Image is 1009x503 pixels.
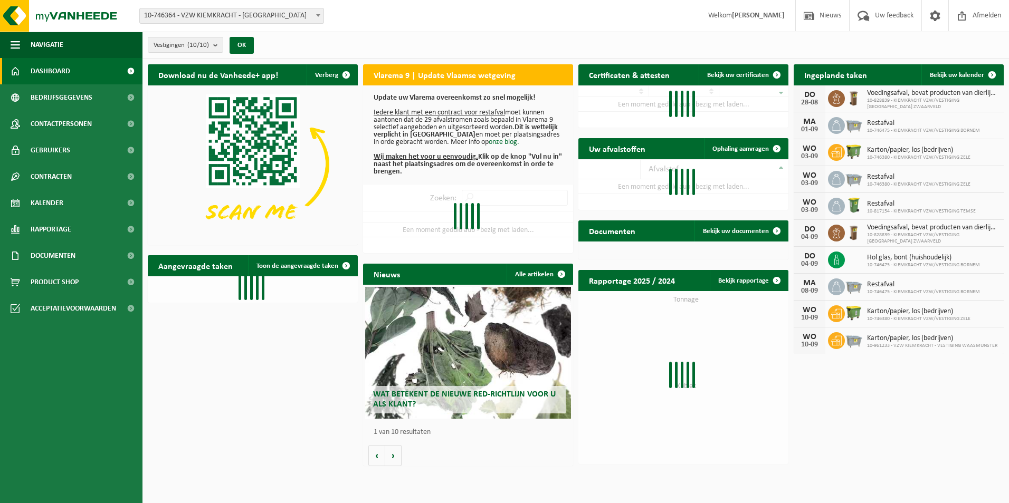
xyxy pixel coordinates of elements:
[694,220,787,241] a: Bekijk uw documenten
[31,163,72,190] span: Contracten
[187,42,209,49] count: (10/10)
[799,144,820,153] div: WO
[489,138,519,146] a: onze blog.
[578,220,646,241] h2: Documenten
[31,137,70,163] span: Gebruikers
[845,277,863,295] img: WB-2500-GAL-GY-04
[867,334,997,343] span: Karton/papier, los (bedrijven)
[148,255,243,276] h2: Aangevraagde taken
[867,280,980,289] span: Restafval
[154,37,209,53] span: Vestigingen
[139,8,324,24] span: 10-746364 - VZW KIEMKRACHT - HAMME
[845,196,863,214] img: WB-0240-HPE-GN-50
[799,180,820,187] div: 03-09
[248,255,357,276] a: Toon de aangevraagde taken
[31,111,92,137] span: Contactpersonen
[799,91,820,99] div: DO
[374,429,568,436] p: 1 van 10 resultaten
[363,64,526,85] h2: Vlarema 9 | Update Vlaamse wetgeving
[31,84,92,111] span: Bedrijfsgegevens
[365,287,571,419] a: Wat betekent de nieuwe RED-richtlijn voor u als klant?
[867,262,980,268] span: 10-746475 - KIEMKRACHT VZW/VESTIGING BORNEM
[799,260,820,268] div: 04-09
[704,138,787,159] a: Ophaling aanvragen
[507,264,572,285] a: Alle artikelen
[799,279,820,287] div: MA
[867,119,980,128] span: Restafval
[148,37,223,53] button: Vestigingen(10/10)
[867,173,970,181] span: Restafval
[374,109,505,117] u: Iedere klant met een contract voor restafval
[867,200,976,208] span: Restafval
[710,270,787,291] a: Bekijk rapportage
[845,142,863,160] img: WB-1100-HPE-GN-50
[374,94,563,176] p: moet kunnen aantonen dat de 29 afvalstromen zoals bepaald in Vlarema 9 selectief aangeboden en ui...
[845,89,863,107] img: WB-0140-HPE-BN-01
[578,270,686,291] h2: Rapportage 2025 / 2024
[31,243,75,269] span: Documenten
[867,224,998,232] span: Voedingsafval, bevat producten van dierlijke oorsprong, onverpakt, categorie 3
[845,223,863,241] img: WB-0140-HPE-BN-01
[307,64,357,85] button: Verberg
[799,333,820,341] div: WO
[31,32,63,58] span: Navigatie
[374,123,558,139] b: Dit is wettelijk verplicht in [GEOGRAPHIC_DATA]
[921,64,1003,85] a: Bekijk uw kalender
[867,316,970,322] span: 10-746380 - KIEMKRACHT VZW/VESTIGING ZELE
[799,341,820,349] div: 10-09
[703,228,769,235] span: Bekijk uw documenten
[31,58,70,84] span: Dashboard
[799,234,820,241] div: 04-09
[799,153,820,160] div: 03-09
[31,295,116,322] span: Acceptatievoorwaarden
[31,190,63,216] span: Kalender
[799,207,820,214] div: 03-09
[256,263,338,269] span: Toon de aangevraagde taken
[140,8,323,23] span: 10-746364 - VZW KIEMKRACHT - HAMME
[799,314,820,322] div: 10-09
[867,232,998,245] span: 10-828839 - KIEMKRACHT VZW/VESTIGING [GEOGRAPHIC_DATA] ZWAARVELD
[799,198,820,207] div: WO
[867,254,980,262] span: Hol glas, bont (huishoudelijk)
[799,126,820,133] div: 01-09
[578,64,680,85] h2: Certificaten & attesten
[845,169,863,187] img: WB-2500-GAL-GY-04
[867,154,970,161] span: 10-746380 - KIEMKRACHT VZW/VESTIGING ZELE
[148,85,358,243] img: Download de VHEPlus App
[867,98,998,110] span: 10-828839 - KIEMKRACHT VZW/VESTIGING [GEOGRAPHIC_DATA] ZWAARVELD
[794,64,878,85] h2: Ingeplande taken
[867,307,970,316] span: Karton/papier, los (bedrijven)
[732,12,785,20] strong: [PERSON_NAME]
[867,128,980,134] span: 10-746475 - KIEMKRACHT VZW/VESTIGING BORNEM
[31,269,79,295] span: Product Shop
[315,72,338,79] span: Verberg
[867,89,998,98] span: Voedingsafval, bevat producten van dierlijke oorsprong, onverpakt, categorie 3
[363,264,411,284] h2: Nieuws
[374,153,478,161] u: Wij maken het voor u eenvoudig.
[799,287,820,295] div: 08-09
[799,306,820,314] div: WO
[373,390,556,409] span: Wat betekent de nieuwe RED-richtlijn voor u als klant?
[930,72,984,79] span: Bekijk uw kalender
[31,216,71,243] span: Rapportage
[578,138,656,159] h2: Uw afvalstoffen
[374,153,562,176] b: Klik op de knop "Vul nu in" naast het plaatsingsadres om de overeenkomst in orde te brengen.
[867,208,976,215] span: 10-817154 - KIEMKRACHT VZW/VESTIGING TEMSE
[845,115,863,133] img: WB-2500-GAL-GY-04
[799,99,820,107] div: 28-08
[712,146,769,152] span: Ophaling aanvragen
[799,225,820,234] div: DO
[845,304,863,322] img: WB-1100-HPE-GN-50
[867,146,970,154] span: Karton/papier, los (bedrijven)
[374,94,536,102] b: Update uw Vlarema overeenkomst zo snel mogelijk!
[148,64,289,85] h2: Download nu de Vanheede+ app!
[799,252,820,260] div: DO
[867,343,997,349] span: 10-961233 - VZW KIEMKRACHT - VESTIGING WAASMUNSTER
[799,118,820,126] div: MA
[699,64,787,85] a: Bekijk uw certificaten
[845,331,863,349] img: WB-2500-GAL-GY-01
[707,72,769,79] span: Bekijk uw certificaten
[799,171,820,180] div: WO
[867,289,980,295] span: 10-746475 - KIEMKRACHT VZW/VESTIGING BORNEM
[230,37,254,54] button: OK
